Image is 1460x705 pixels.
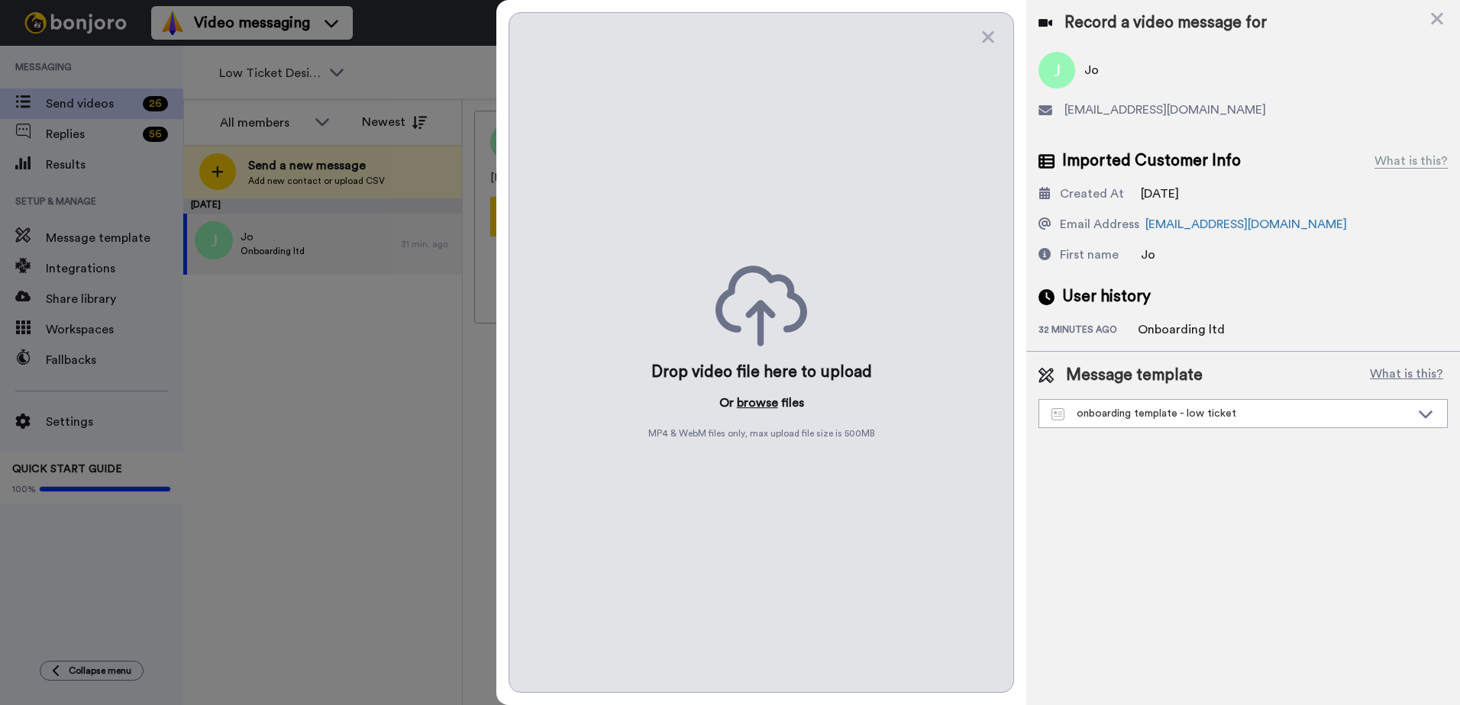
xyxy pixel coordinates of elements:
[1066,364,1203,387] span: Message template
[651,362,872,383] div: Drop video file here to upload
[1038,324,1138,339] div: 32 minutes ago
[648,427,875,439] span: MP4 & WebM files only, max upload file size is 500 MB
[1374,152,1448,170] div: What is this?
[1062,150,1241,172] span: Imported Customer Info
[719,394,804,412] p: Or files
[1060,215,1139,233] div: Email Address
[1138,320,1225,339] div: Onboarding ltd
[737,394,778,412] button: browse
[1141,188,1179,200] span: [DATE]
[1060,246,1119,264] div: First name
[1060,185,1124,203] div: Created At
[1145,218,1347,230] a: [EMAIL_ADDRESS][DOMAIN_NAME]
[1051,408,1064,420] img: Message-temps.svg
[1062,285,1151,308] span: User history
[1365,364,1448,387] button: What is this?
[1141,249,1155,261] span: Jo
[1064,101,1266,119] span: [EMAIL_ADDRESS][DOMAIN_NAME]
[1051,406,1410,421] div: onboarding template - low ticket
